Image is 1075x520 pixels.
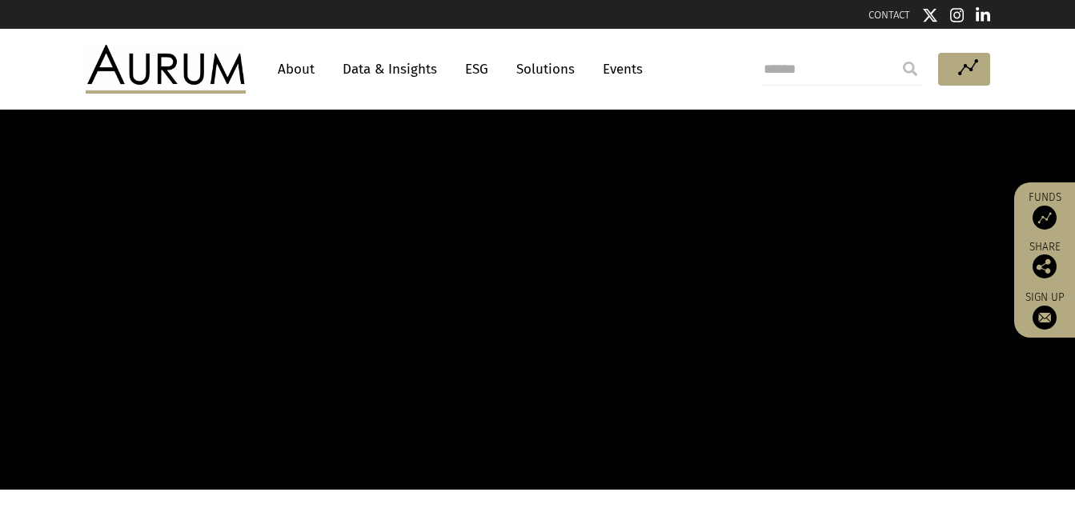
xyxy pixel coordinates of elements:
[1022,290,1067,330] a: Sign up
[86,45,246,93] img: Aurum
[1022,190,1067,230] a: Funds
[976,7,990,23] img: Linkedin icon
[950,7,965,23] img: Instagram icon
[457,54,496,84] a: ESG
[894,53,926,85] input: Submit
[335,54,445,84] a: Data & Insights
[1033,306,1057,330] img: Sign up to our newsletter
[1033,206,1057,230] img: Access Funds
[270,54,323,84] a: About
[595,54,643,84] a: Events
[1022,242,1067,278] div: Share
[868,9,910,21] a: CONTACT
[1033,254,1057,278] img: Share this post
[508,54,583,84] a: Solutions
[922,7,938,23] img: Twitter icon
